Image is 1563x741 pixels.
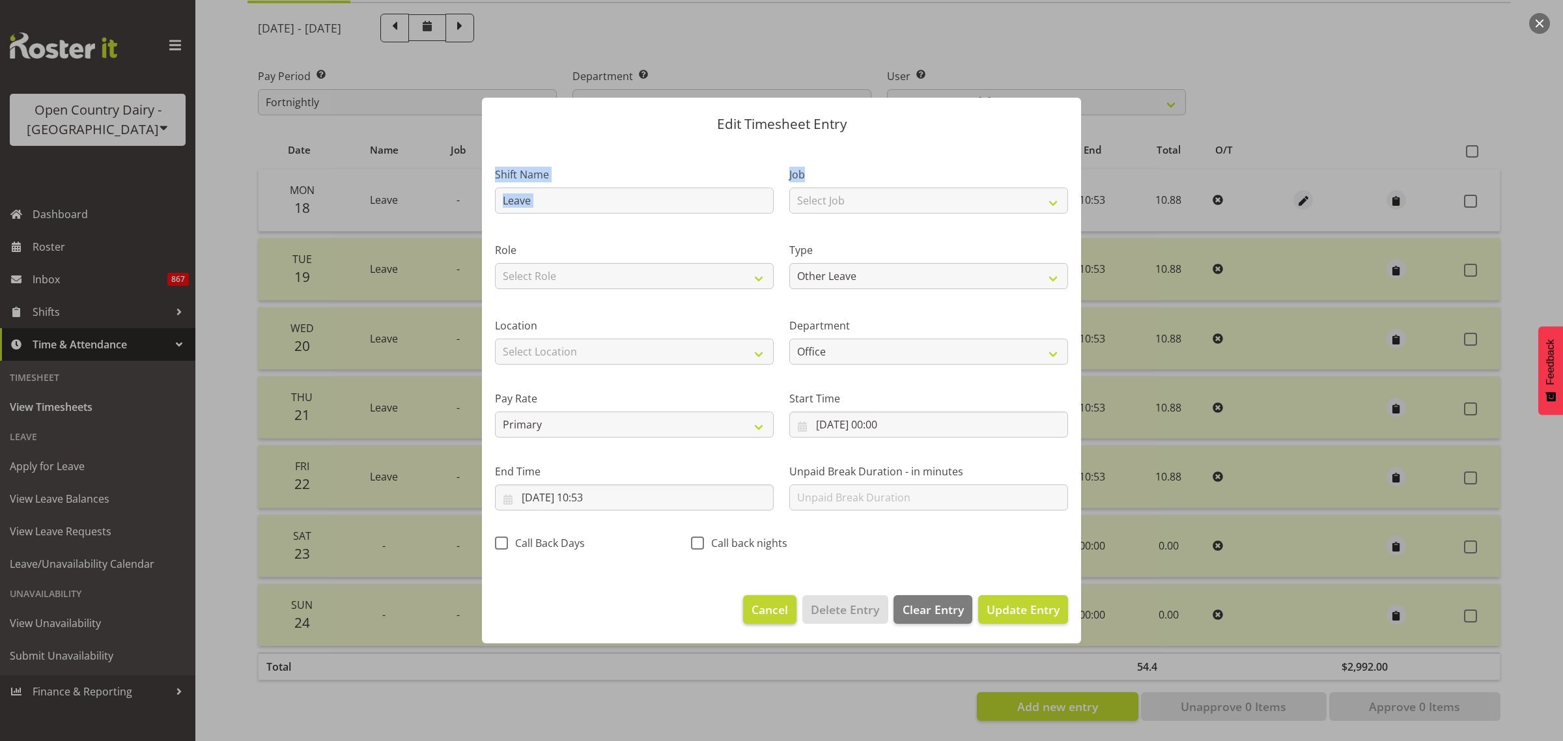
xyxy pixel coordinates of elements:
[495,188,774,214] input: Shift Name
[495,117,1068,131] p: Edit Timesheet Entry
[495,464,774,479] label: End Time
[789,242,1068,258] label: Type
[495,318,774,333] label: Location
[704,537,787,550] span: Call back nights
[495,484,774,510] input: Click to select...
[743,595,796,624] button: Cancel
[978,595,1068,624] button: Update Entry
[811,601,879,618] span: Delete Entry
[1545,339,1556,385] span: Feedback
[789,464,1068,479] label: Unpaid Break Duration - in minutes
[802,595,888,624] button: Delete Entry
[495,391,774,406] label: Pay Rate
[508,537,585,550] span: Call Back Days
[789,484,1068,510] input: Unpaid Break Duration
[789,391,1068,406] label: Start Time
[752,601,788,618] span: Cancel
[903,601,964,618] span: Clear Entry
[789,412,1068,438] input: Click to select...
[987,602,1060,617] span: Update Entry
[495,167,774,182] label: Shift Name
[1538,326,1563,415] button: Feedback - Show survey
[789,318,1068,333] label: Department
[894,595,972,624] button: Clear Entry
[789,167,1068,182] label: Job
[495,242,774,258] label: Role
